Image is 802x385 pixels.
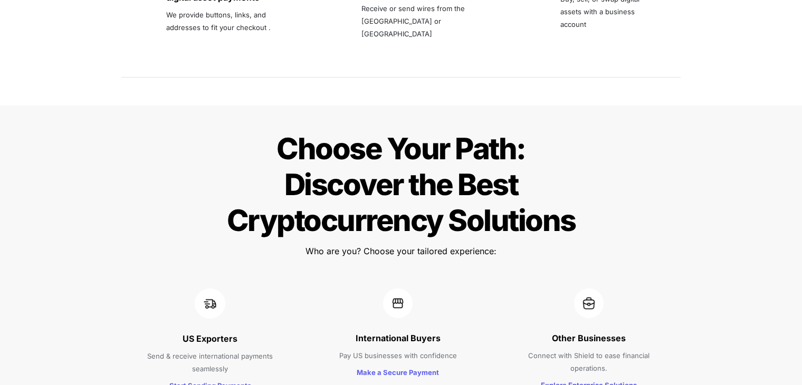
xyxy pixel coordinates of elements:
[552,333,626,343] strong: Other Businesses
[357,367,439,377] a: Make a Secure Payment
[166,11,271,32] span: We provide buttons, links, and addresses to fit your checkout .
[528,351,652,372] span: Connect with Shield to ease financial operations.
[183,333,237,344] strong: US Exporters
[339,351,457,360] span: Pay US businesses with confidence
[361,4,467,38] span: Receive or send wires from the [GEOGRAPHIC_DATA] or [GEOGRAPHIC_DATA]
[147,352,275,373] span: Send & receive international payments seamlessly
[305,246,497,256] span: Who are you? Choose your tailored experience:
[227,131,576,238] span: Choose Your Path: Discover the Best Cryptocurrency Solutions
[357,368,439,377] strong: Make a Secure Payment
[356,333,441,343] strong: International Buyers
